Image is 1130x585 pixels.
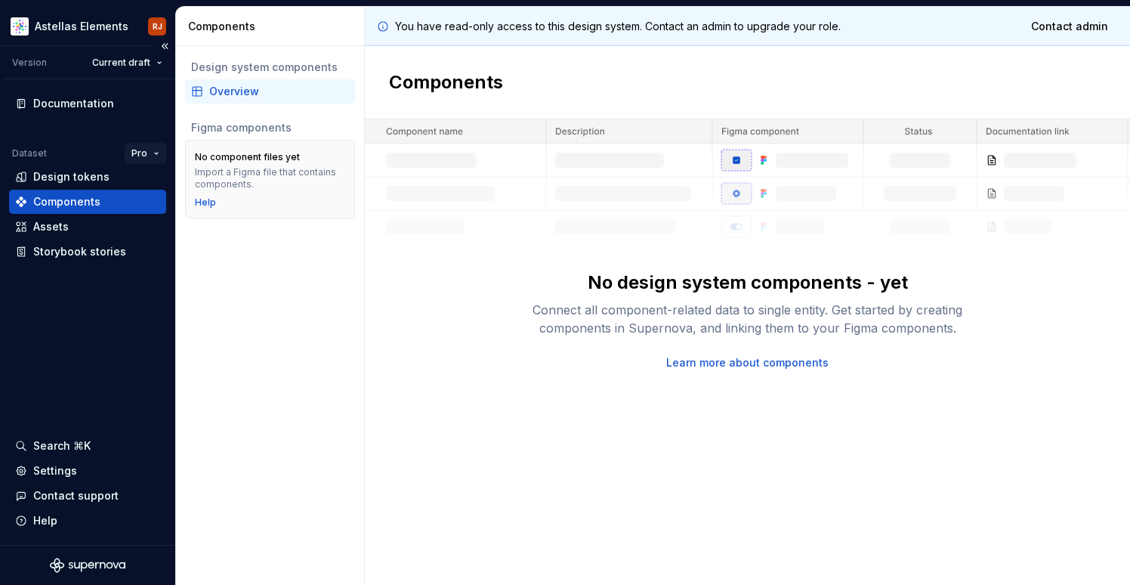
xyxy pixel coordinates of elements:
[50,558,125,573] svg: Supernova Logo
[395,19,841,34] p: You have read-only access to this design system. Contact an admin to upgrade your role.
[195,197,216,209] a: Help
[9,91,166,116] a: Documentation
[153,20,162,32] div: RJ
[131,147,147,159] span: Pro
[191,60,349,75] div: Design system components
[195,166,345,190] div: Import a Figma file that contains components.
[9,509,166,533] button: Help
[154,36,175,57] button: Collapse sidebar
[11,17,29,36] img: b2369ad3-f38c-46c1-b2a2-f2452fdbdcd2.png
[33,438,91,453] div: Search ⌘K
[9,434,166,458] button: Search ⌘K
[9,240,166,264] a: Storybook stories
[33,488,119,503] div: Contact support
[9,484,166,508] button: Contact support
[125,143,166,164] button: Pro
[506,301,990,337] div: Connect all component-related data to single entity. Get started by creating components in Supern...
[9,215,166,239] a: Assets
[12,57,47,69] div: Version
[209,84,349,99] div: Overview
[1031,19,1108,34] span: Contact admin
[33,244,126,259] div: Storybook stories
[9,190,166,214] a: Components
[588,271,908,295] div: No design system components - yet
[33,463,77,478] div: Settings
[389,70,503,94] h2: Components
[191,120,349,135] div: Figma components
[33,513,57,528] div: Help
[185,79,355,104] a: Overview
[12,147,47,159] div: Dataset
[9,165,166,189] a: Design tokens
[33,219,69,234] div: Assets
[1021,13,1118,40] a: Contact admin
[33,96,114,111] div: Documentation
[666,355,829,370] a: Learn more about components
[33,194,100,209] div: Components
[35,19,128,34] div: Astellas Elements
[188,19,358,34] div: Components
[92,57,150,69] span: Current draft
[195,151,300,163] div: No component files yet
[9,459,166,483] a: Settings
[33,169,110,184] div: Design tokens
[3,10,172,42] button: Astellas ElementsRJ
[85,52,169,73] button: Current draft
